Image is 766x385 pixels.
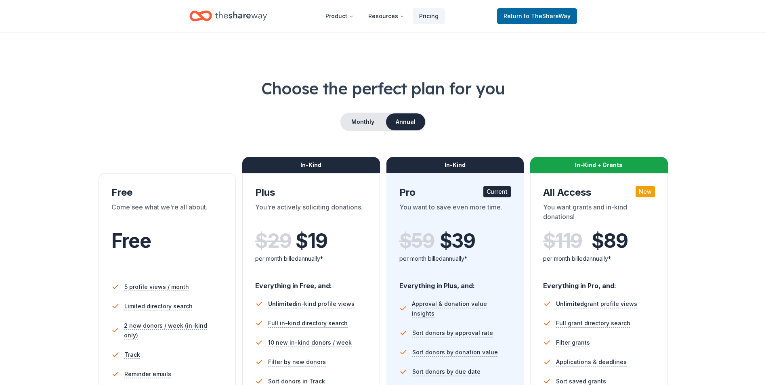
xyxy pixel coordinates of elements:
[543,186,655,199] div: All Access
[556,300,584,307] span: Unlimited
[319,8,360,24] button: Product
[440,230,475,252] span: $ 39
[412,299,511,318] span: Approval & donation value insights
[268,300,296,307] span: Unlimited
[111,186,223,199] div: Free
[32,77,734,100] h1: Choose the perfect plan for you
[255,186,367,199] div: Plus
[242,157,380,173] div: In-Kind
[543,274,655,291] div: Everything in Pro, and:
[483,186,511,197] div: Current
[268,357,326,367] span: Filter by new donors
[255,254,367,264] div: per month billed annually*
[124,369,171,379] span: Reminder emails
[268,318,348,328] span: Full in-kind directory search
[124,321,223,340] span: 2 new donors / week (in-kind only)
[124,350,140,360] span: Track
[341,113,384,130] button: Monthly
[412,367,481,377] span: Sort donors by due date
[268,338,352,347] span: 10 new in-kind donors / week
[497,8,577,24] a: Returnto TheShareWay
[636,186,655,197] div: New
[543,202,655,225] div: You want grants and in-kind donations!
[412,328,493,338] span: Sort donors by approval rate
[504,11,571,21] span: Return
[111,229,151,253] span: Free
[556,338,590,347] span: Filter grants
[124,301,193,311] span: Limited directory search
[399,254,511,264] div: per month billed annually*
[524,13,571,19] span: to TheShareWay
[268,300,355,307] span: in-kind profile views
[255,202,367,225] div: You're actively soliciting donations.
[556,357,627,367] span: Applications & deadlines
[319,6,445,25] nav: Main
[189,6,267,25] a: Home
[530,157,668,173] div: In-Kind + Grants
[592,230,627,252] span: $ 89
[543,254,655,264] div: per month billed annually*
[556,300,637,307] span: grant profile views
[413,8,445,24] a: Pricing
[386,157,524,173] div: In-Kind
[111,202,223,225] div: Come see what we're all about.
[362,8,411,24] button: Resources
[399,274,511,291] div: Everything in Plus, and:
[556,318,630,328] span: Full grant directory search
[386,113,425,130] button: Annual
[255,274,367,291] div: Everything in Free, and:
[399,186,511,199] div: Pro
[124,282,189,292] span: 5 profile views / month
[412,347,498,357] span: Sort donors by donation value
[399,202,511,225] div: You want to save even more time.
[296,230,327,252] span: $ 19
